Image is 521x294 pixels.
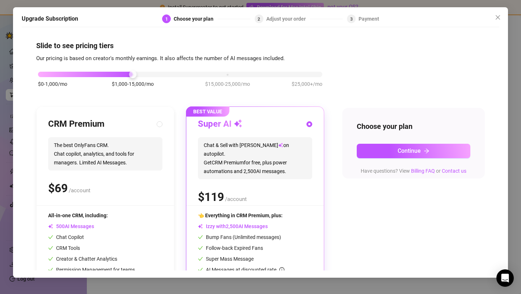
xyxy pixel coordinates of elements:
[198,137,312,179] span: Chat & Sell with [PERSON_NAME] on autopilot. Get CRM Premium for free, plus power automations and...
[48,245,53,251] span: check
[186,106,229,117] span: BEST VALUE
[174,14,218,23] div: Choose your plan
[198,256,203,261] span: check
[361,168,466,174] span: Have questions? View or
[411,168,435,174] a: Billing FAQ
[48,223,94,229] span: AI Messages
[36,55,285,62] span: Our pricing is based on creator's monthly earnings. It also affects the number of AI messages inc...
[165,17,168,22] span: 1
[48,267,135,273] span: Permission Management for teams
[198,213,283,218] span: 👈 Everything in CRM Premium, plus:
[198,256,254,262] span: Super Mass Message
[48,235,53,240] span: check
[424,148,429,154] span: arrow-right
[48,234,84,240] span: Chat Copilot
[496,269,514,287] div: Open Intercom Messenger
[48,213,108,218] span: All-in-one CRM, including:
[198,118,242,130] h3: Super AI
[442,168,466,174] a: Contact us
[398,148,421,155] span: Continue
[198,190,224,204] span: $
[357,121,470,131] h4: Choose your plan
[205,80,250,88] span: $15,000-25,000/mo
[198,245,263,251] span: Follow-back Expired Fans
[350,17,353,22] span: 3
[69,187,90,194] span: /account
[492,14,504,20] span: Close
[22,14,78,23] h5: Upgrade Subscription
[36,41,485,51] h4: Slide to see pricing tiers
[198,234,281,240] span: Bump Fans (Unlimited messages)
[198,235,203,240] span: check
[225,196,247,202] span: /account
[292,80,322,88] span: $25,000+/mo
[48,267,53,272] span: check
[198,223,268,229] span: Izzy with AI Messages
[492,12,504,23] button: Close
[38,80,67,88] span: $0-1,000/mo
[48,118,105,130] h3: CRM Premium
[495,14,501,20] span: close
[48,245,80,251] span: CRM Tools
[48,137,162,171] span: The best OnlyFans CRM. Chat copilot, analytics, and tools for managers. Limited AI Messages.
[198,267,203,272] span: check
[359,14,379,23] div: Payment
[266,14,310,23] div: Adjust your order
[198,245,203,251] span: check
[48,181,68,195] span: $
[279,267,284,272] span: info-circle
[258,17,260,22] span: 2
[112,80,154,88] span: $1,000-15,000/mo
[48,256,117,262] span: Creator & Chatter Analytics
[48,256,53,261] span: check
[357,144,470,158] button: Continuearrow-right
[206,267,284,273] span: AI Messages at discounted rate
